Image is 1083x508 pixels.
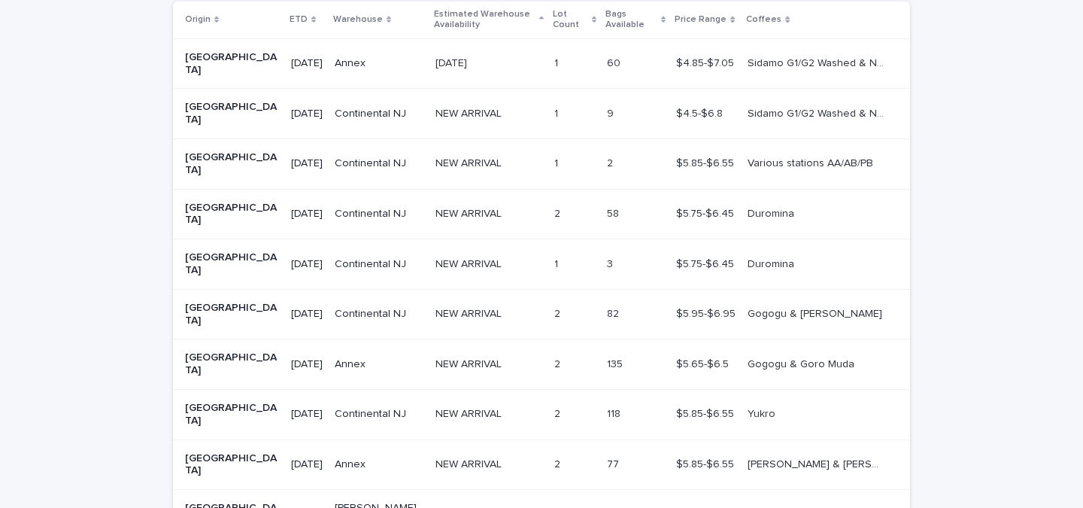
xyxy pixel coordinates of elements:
[435,455,505,471] p: NEW ARRIVAL
[676,205,737,221] p: $5.75-$6.45
[554,455,563,471] p: 2
[435,255,505,271] p: NEW ARRIVAL
[173,138,910,189] tr: [GEOGRAPHIC_DATA][DATE]Continental NJNEW ARRIVALNEW ARRIVAL 11 22 $5.85-$6.55$5.85-$6.55 Various ...
[748,54,889,70] p: Sidamo G1/G2 Washed & Naturals
[435,54,470,70] p: [DATE]
[291,408,323,421] p: [DATE]
[185,151,279,177] p: [GEOGRAPHIC_DATA]
[607,355,626,371] p: 135
[335,308,423,321] p: Continental NJ
[335,458,423,471] p: Annex
[435,305,505,321] p: NEW ARRIVAL
[291,157,323,170] p: [DATE]
[607,154,616,170] p: 2
[607,205,622,221] p: 58
[173,189,910,239] tr: [GEOGRAPHIC_DATA][DATE]Continental NJNEW ARRIVALNEW ARRIVAL 22 5858 $5.75-$6.45$5.75-$6.45 Duromi...
[554,305,563,321] p: 2
[185,452,279,478] p: [GEOGRAPHIC_DATA]
[173,89,910,139] tr: [GEOGRAPHIC_DATA][DATE]Continental NJNEW ARRIVALNEW ARRIVAL 11 99 $4.5-$6.8$4.5-$6.8 Sidamo G1/G2...
[335,208,423,221] p: Continental NJ
[185,51,279,77] p: [GEOGRAPHIC_DATA]
[173,289,910,339] tr: [GEOGRAPHIC_DATA][DATE]Continental NJNEW ARRIVALNEW ARRIVAL 22 8282 $5.95-$6.95$5.95-$6.95 Gogogu...
[185,302,279,327] p: [GEOGRAPHIC_DATA]
[335,258,423,271] p: Continental NJ
[676,305,739,321] p: $5.95-$6.95
[185,351,279,377] p: [GEOGRAPHIC_DATA]
[173,440,910,490] tr: [GEOGRAPHIC_DATA][DATE]AnnexNEW ARRIVALNEW ARRIVAL 22 7777 $5.85-$6.55$5.85-$6.55 [PERSON_NAME] &...
[435,154,505,170] p: NEW ARRIVAL
[435,105,505,120] p: NEW ARRIVAL
[335,108,423,120] p: Continental NJ
[605,6,657,34] p: Bags Available
[335,57,423,70] p: Annex
[434,6,535,34] p: Estimated Warehouse Availability
[607,305,622,321] p: 82
[435,205,505,221] p: NEW ARRIVAL
[291,458,323,471] p: [DATE]
[185,402,279,427] p: [GEOGRAPHIC_DATA]
[748,455,889,471] p: [PERSON_NAME] & [PERSON_NAME]
[676,255,737,271] p: $5.75-$6.45
[554,105,561,120] p: 1
[333,11,383,28] p: Warehouse
[435,355,505,371] p: NEW ARRIVAL
[607,105,617,120] p: 9
[290,11,308,28] p: ETD
[748,405,778,421] p: Yukro
[435,405,505,421] p: NEW ARRIVAL
[748,355,857,371] p: Gogogu & Goro Muda
[553,6,588,34] p: Lot Count
[554,405,563,421] p: 2
[335,157,423,170] p: Continental NJ
[291,57,323,70] p: [DATE]
[676,154,737,170] p: $5.85-$6.55
[185,11,211,28] p: Origin
[554,355,563,371] p: 2
[607,255,616,271] p: 3
[335,408,423,421] p: Continental NJ
[291,108,323,120] p: [DATE]
[291,258,323,271] p: [DATE]
[748,105,889,120] p: Sidamo G1/G2 Washed & Naturals
[291,308,323,321] p: [DATE]
[554,205,563,221] p: 2
[748,205,797,221] p: Duromina
[185,251,279,277] p: [GEOGRAPHIC_DATA]
[185,101,279,126] p: [GEOGRAPHIC_DATA]
[746,11,781,28] p: Coffees
[748,154,876,170] p: Various stations AA/AB/PB
[173,389,910,440] tr: [GEOGRAPHIC_DATA][DATE]Continental NJNEW ARRIVALNEW ARRIVAL 22 118118 $5.85-$6.55$5.85-$6.55 Yukr...
[676,455,737,471] p: $5.85-$6.55
[335,358,423,371] p: Annex
[173,38,910,89] tr: [GEOGRAPHIC_DATA][DATE]Annex[DATE][DATE] 11 6060 $4.85-$7.05$4.85-$7.05 Sidamo G1/G2 Washed & Nat...
[676,105,726,120] p: $4.5-$6.8
[185,202,279,227] p: [GEOGRAPHIC_DATA]
[291,358,323,371] p: [DATE]
[554,54,561,70] p: 1
[554,154,561,170] p: 1
[676,54,737,70] p: $4.85-$7.05
[607,455,622,471] p: 77
[607,405,623,421] p: 118
[291,208,323,221] p: [DATE]
[173,239,910,290] tr: [GEOGRAPHIC_DATA][DATE]Continental NJNEW ARRIVALNEW ARRIVAL 11 33 $5.75-$6.45$5.75-$6.45 Duromina...
[748,305,885,321] p: Gogogu & [PERSON_NAME]
[675,11,727,28] p: Price Range
[607,54,623,70] p: 60
[173,339,910,390] tr: [GEOGRAPHIC_DATA][DATE]AnnexNEW ARRIVALNEW ARRIVAL 22 135135 $5.65-$6.5$5.65-$6.5 Gogogu & Goro M...
[676,405,737,421] p: $5.85-$6.55
[748,255,797,271] p: Duromina
[554,255,561,271] p: 1
[676,355,732,371] p: $5.65-$6.5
